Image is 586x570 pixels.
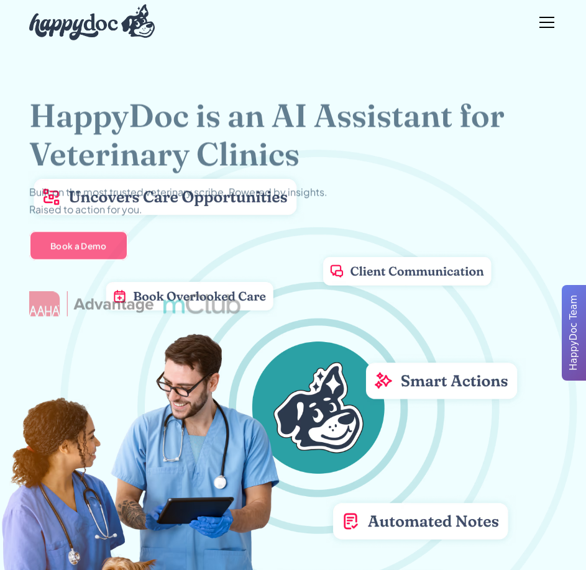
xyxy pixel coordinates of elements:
img: mclub logo [163,294,243,314]
div: menu [532,7,557,37]
img: HappyDoc Logo: A happy dog with his ear up, listening. [29,4,155,40]
img: AAHA Advantage logo [29,291,153,316]
a: Book a Demo [29,231,128,261]
a: home [29,1,155,43]
p: Built on the most trusted veterinary scribe. Powered by insights. Raised to action for you. [29,183,327,218]
h1: HappyDoc is an AI Assistant for Veterinary Clinics [29,96,557,174]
